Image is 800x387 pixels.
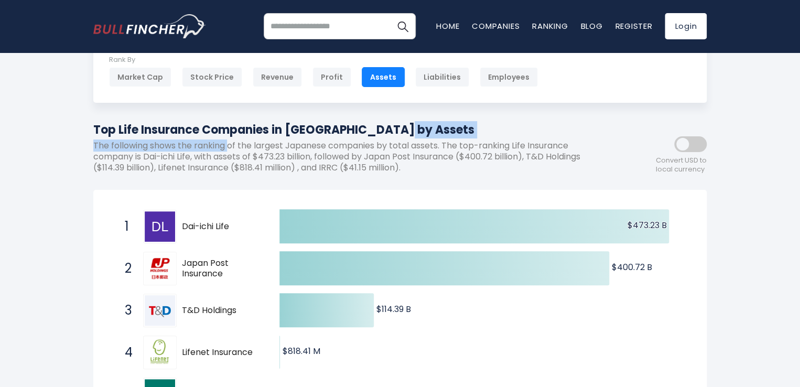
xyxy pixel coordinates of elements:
[312,67,351,87] div: Profit
[93,14,206,38] img: bullfincher logo
[390,13,416,39] button: Search
[145,253,175,284] img: Japan Post Insurance
[362,67,405,87] div: Assets
[182,347,261,358] span: Lifenet Insurance
[182,67,242,87] div: Stock Price
[532,20,568,31] a: Ranking
[182,305,261,316] span: T&D Holdings
[436,20,459,31] a: Home
[120,302,130,319] span: 3
[615,20,652,31] a: Register
[612,261,652,273] text: $400.72 B
[415,67,469,87] div: Liabilities
[182,258,261,280] span: Japan Post Insurance
[472,20,520,31] a: Companies
[602,39,691,56] div: $56.47 B
[376,303,411,315] text: $114.39 B
[145,211,175,242] img: Dai-ichi Life
[120,218,130,235] span: 1
[283,345,320,357] text: $818.41 M
[665,13,707,39] a: Login
[93,14,206,38] a: Go to homepage
[120,343,130,361] span: 4
[145,337,175,368] img: Lifenet Insurance
[253,67,302,87] div: Revenue
[627,219,666,231] text: $473.23 B
[656,156,707,174] span: Convert USD to local currency
[120,260,130,277] span: 2
[580,20,602,31] a: Blog
[182,221,261,232] span: Dai-ichi Life
[109,56,538,64] p: Rank By
[93,121,612,138] h1: Top Life Insurance Companies in [GEOGRAPHIC_DATA] by Assets
[93,141,612,173] p: The following shows the ranking of the largest Japanese companies by total assets. The top-rankin...
[145,295,175,326] img: T&D Holdings
[109,67,171,87] div: Market Cap
[480,67,538,87] div: Employees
